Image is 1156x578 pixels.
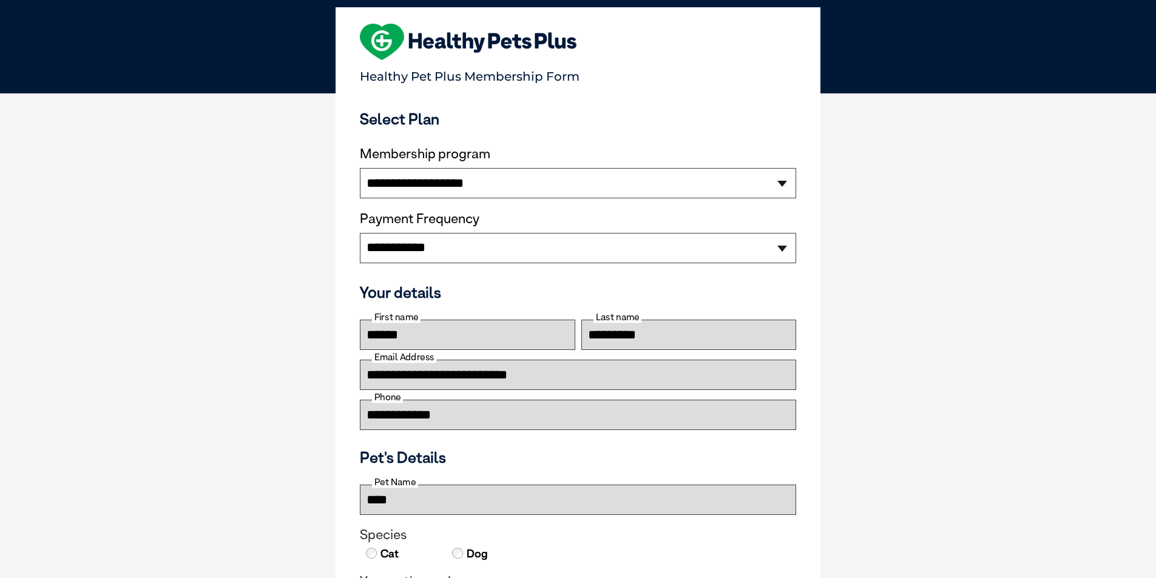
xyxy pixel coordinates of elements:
[372,392,403,403] label: Phone
[593,312,641,323] label: Last name
[360,283,796,301] h3: Your details
[360,64,796,84] p: Healthy Pet Plus Membership Form
[372,352,436,363] label: Email Address
[360,211,479,227] label: Payment Frequency
[360,24,576,60] img: heart-shape-hpp-logo-large.png
[372,312,421,323] label: First name
[360,110,796,128] h3: Select Plan
[355,448,801,466] h3: Pet's Details
[360,146,796,162] label: Membership program
[360,527,796,543] legend: Species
